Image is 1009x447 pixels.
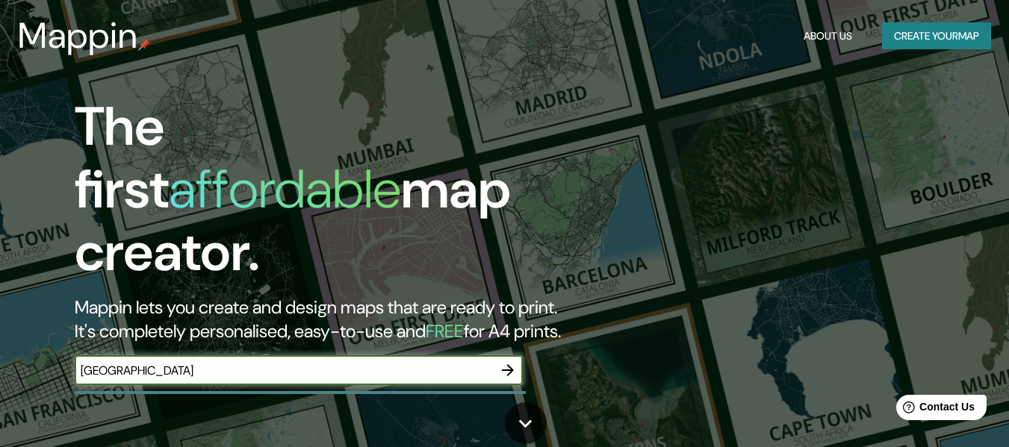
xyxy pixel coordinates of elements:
h1: The first map creator. [75,96,580,296]
h1: affordable [169,154,401,224]
h3: Mappin [18,15,138,57]
iframe: Help widget launcher [876,389,993,431]
h2: Mappin lets you create and design maps that are ready to print. It's completely personalised, eas... [75,296,580,343]
img: mappin-pin [138,39,150,51]
button: About Us [798,22,858,50]
button: Create yourmap [882,22,991,50]
h5: FREE [426,319,464,343]
input: Choose your favourite place [75,362,493,379]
